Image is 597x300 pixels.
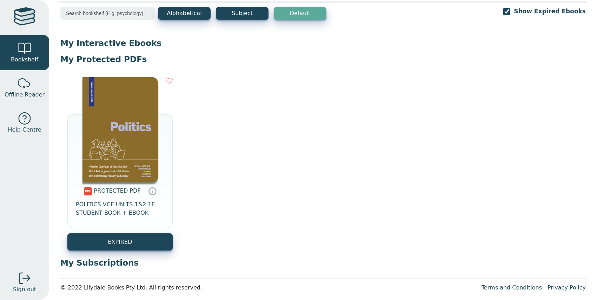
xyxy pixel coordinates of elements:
[482,284,542,291] a: Terms and Conditions
[13,285,36,294] span: Sign out
[94,187,141,194] span: PROTECTED PDF
[158,7,211,20] button: Alphabetical
[274,7,326,20] button: Default
[60,258,586,268] p: My Subscriptions
[60,54,586,65] p: My Protected PDFs
[11,55,38,64] span: Bookshelf
[76,200,164,217] span: POLITICS VCE UNITS 1&2 1E STUDENT BOOK + EBOOK
[60,284,476,292] div: © 2022 Lilydale Books Pty Ltd. All rights reserved.
[548,284,586,291] a: Privacy Policy
[60,7,155,20] input: Search bookshelf (E.g: psychology)
[514,7,586,16] label: Show Expired Ebooks
[148,187,157,195] a: Protected PDFs cannot be printed, copied or shared. They can be accessed online through Education...
[8,126,41,134] span: Help Centre
[60,38,586,48] p: My Interactive Ebooks
[216,7,268,20] button: Subject
[84,187,92,195] img: pdf.svg
[67,233,173,251] a: EXPIRED
[5,91,45,99] span: Offline Reader
[82,77,158,182] img: 39e0675c-cd6d-42bc-a88f-bb0b7a257601.png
